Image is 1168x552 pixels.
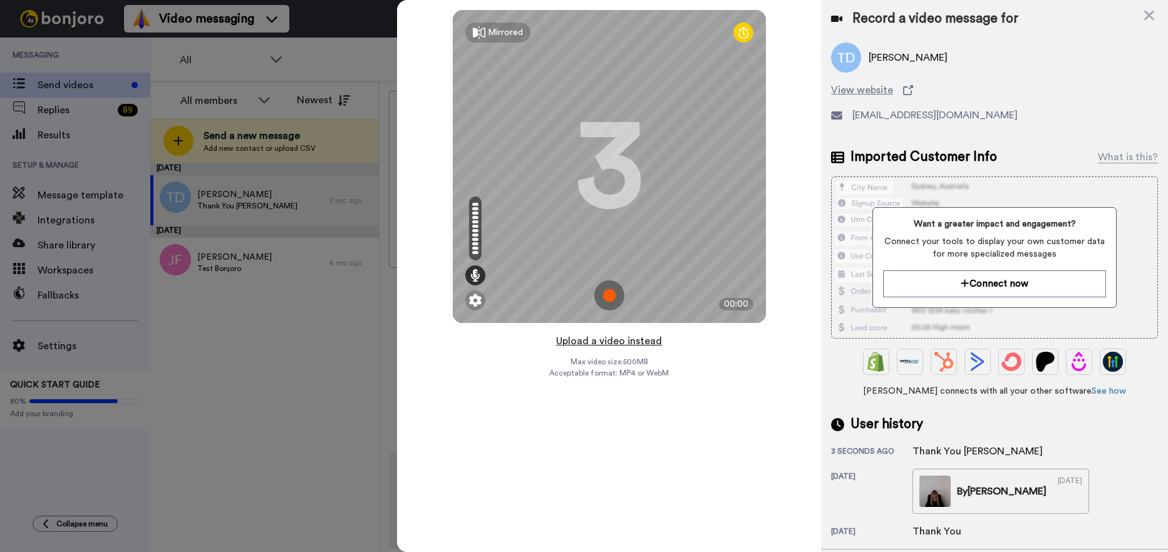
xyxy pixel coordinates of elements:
img: Patreon [1035,352,1055,372]
button: Upload a video instead [552,333,666,349]
a: See how [1092,387,1126,396]
img: Hubspot [934,352,954,372]
img: GoHighLevel [1103,352,1123,372]
div: Thank You [912,524,975,539]
span: Connect your tools to display your own customer data for more specialized messages [883,235,1106,260]
img: Ontraport [900,352,920,372]
div: Thank You [PERSON_NAME] [912,444,1043,459]
button: Connect now [883,270,1106,297]
div: 3 [575,120,644,213]
div: [DATE] [831,471,912,514]
div: [DATE] [831,526,912,539]
a: View website [831,83,1158,98]
img: ic_gear.svg [469,294,482,307]
img: Shopify [866,352,886,372]
div: [DATE] [1058,476,1082,507]
div: By [PERSON_NAME] [957,484,1047,499]
span: [EMAIL_ADDRESS][DOMAIN_NAME] [852,108,1018,123]
span: Imported Customer Info [850,148,997,166]
div: 3 seconds ago [831,446,912,459]
div: What is this? [1098,150,1158,165]
span: User history [850,415,923,434]
span: Want a greater impact and engagement? [883,218,1106,230]
span: Acceptable format: MP4 or WebM [549,368,669,378]
img: Drip [1069,352,1089,372]
span: Max video size: 500 MB [571,357,648,367]
img: d0475b55-e40c-4d7f-ae3e-fe11e5a7dc39-thumb.jpg [919,476,951,507]
span: [PERSON_NAME] connects with all your other software [831,385,1158,397]
img: ConvertKit [1001,352,1021,372]
img: ic_record_start.svg [594,280,624,310]
a: By[PERSON_NAME][DATE] [912,469,1089,514]
div: 00:00 [719,298,753,310]
img: ActiveCampaign [968,352,988,372]
span: View website [831,83,893,98]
